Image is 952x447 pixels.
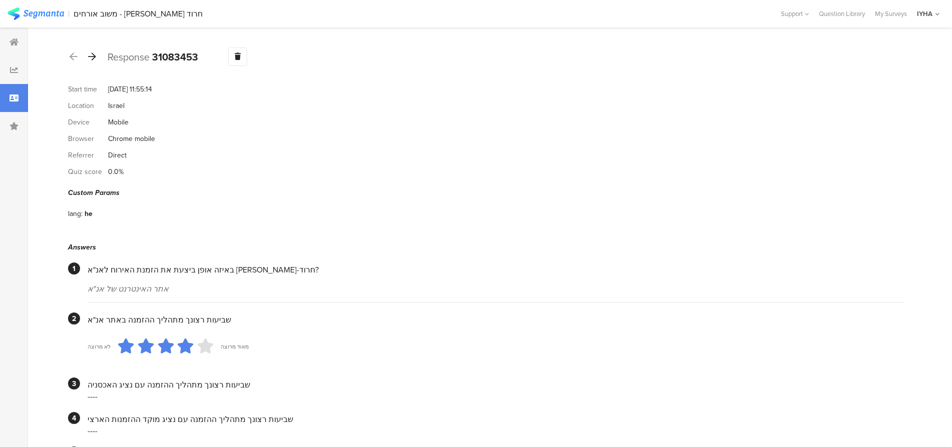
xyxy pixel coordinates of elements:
[108,84,152,94] div: [DATE] 11:55:14
[108,133,155,144] div: Chrome mobile
[108,100,125,111] div: Israel
[88,390,904,402] div: ----
[68,166,108,177] div: Quiz score
[108,150,127,160] div: Direct
[68,312,80,324] div: 2
[108,49,150,64] span: Response
[88,379,904,390] div: שביעות רצונך מתהליך ההזמנה עם נציג האכסניה
[74,9,203,18] div: משוב אורחים - [PERSON_NAME] חרוד
[152,49,198,64] b: 31083453
[221,342,249,350] div: מאוד מרוצה
[88,413,904,425] div: שביעות רצונך מתהליך ההזמנה עם נציג מוקד ההזמנות הארצי
[781,6,809,21] div: Support
[870,9,912,18] a: My Surveys
[8,7,64,20] img: segmanta logo
[85,208,93,219] div: he
[88,425,904,436] div: ----
[68,133,108,144] div: Browser
[68,262,80,274] div: 1
[68,377,80,389] div: 3
[68,100,108,111] div: Location
[68,187,904,198] div: Custom Params
[88,283,904,294] div: אתר האינטרנט של אנ"א
[108,117,129,127] div: Mobile
[917,9,932,18] div: IYHA
[88,342,111,350] div: לא מרוצה
[68,8,70,19] div: |
[68,242,904,252] div: Answers
[68,117,108,127] div: Device
[88,314,904,325] div: שביעות רצונך מתהליך ההזמנה באתר אנ"א
[68,412,80,424] div: 4
[88,264,904,275] div: באיזה אופן ביצעת את הזמנת האירוח לאנ"א [PERSON_NAME]-חרוד?
[108,166,124,177] div: 0.0%
[68,84,108,94] div: Start time
[814,9,870,18] a: Question Library
[68,150,108,160] div: Referrer
[68,208,85,219] div: lang:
